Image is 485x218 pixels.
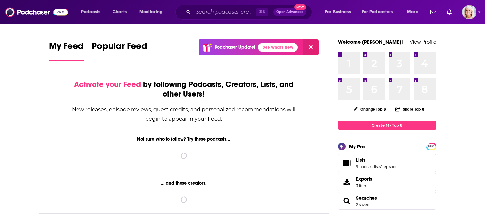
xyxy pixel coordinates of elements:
[39,136,329,142] div: Not sure who to follow? Try these podcasts...
[49,41,84,61] a: My Feed
[182,5,318,20] div: Search podcasts, credits, & more...
[381,164,381,169] span: ,
[276,10,303,14] span: Open Advanced
[92,41,147,61] a: Popular Feed
[340,196,354,206] a: Searches
[108,7,130,17] a: Charts
[356,157,366,163] span: Lists
[338,121,436,130] a: Create My Top 8
[356,164,381,169] a: 9 podcast lists
[74,80,141,89] span: Activate your Feed
[139,8,163,17] span: Monitoring
[356,202,369,207] a: 2 saved
[444,7,454,18] a: Show notifications dropdown
[325,8,351,17] span: For Business
[92,41,147,56] span: Popular Feed
[356,176,372,182] span: Exports
[5,6,68,18] img: Podchaser - Follow, Share and Rate Podcasts
[215,45,255,50] p: Podchaser Update!
[357,7,403,17] button: open menu
[362,8,393,17] span: For Podcasters
[49,41,84,56] span: My Feed
[258,43,298,52] a: See What's New
[320,7,359,17] button: open menu
[81,8,100,17] span: Podcasts
[462,5,476,19] img: User Profile
[39,180,329,186] div: ... and these creators.
[193,7,256,17] input: Search podcasts, credits, & more...
[77,7,109,17] button: open menu
[410,39,436,45] a: View Profile
[403,7,426,17] button: open menu
[273,8,306,16] button: Open AdvancedNew
[338,154,436,172] span: Lists
[428,7,439,18] a: Show notifications dropdown
[72,105,296,124] div: New releases, episode reviews, guest credits, and personalized recommendations will begin to appe...
[294,4,306,10] span: New
[349,143,365,150] div: My Pro
[72,80,296,99] div: by following Podcasts, Creators, Lists, and other Users!
[356,157,404,163] a: Lists
[340,158,354,168] a: Lists
[381,164,404,169] a: 1 episode list
[350,105,390,113] button: Change Top 8
[462,5,476,19] span: Logged in as ashtonrc
[256,8,268,16] span: ⌘ K
[356,195,377,201] a: Searches
[340,177,354,187] span: Exports
[338,173,436,191] a: Exports
[407,8,418,17] span: More
[427,144,435,149] a: PRO
[395,103,424,116] button: Share Top 8
[427,144,435,149] span: PRO
[356,183,372,188] span: 3 items
[338,39,403,45] a: Welcome [PERSON_NAME]!
[338,192,436,210] span: Searches
[113,8,127,17] span: Charts
[462,5,476,19] button: Show profile menu
[135,7,171,17] button: open menu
